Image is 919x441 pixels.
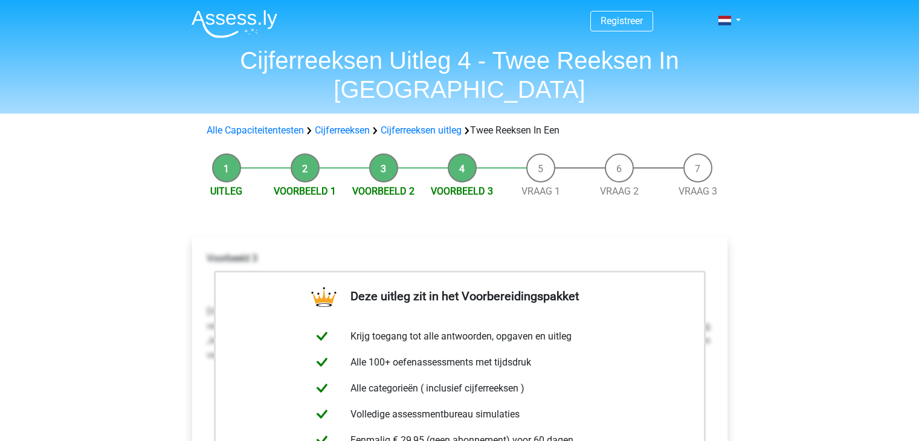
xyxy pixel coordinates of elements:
h1: Cijferreeksen Uitleg 4 - Twee Reeksen In [GEOGRAPHIC_DATA] [182,46,738,104]
a: Alle Capaciteitentesten [207,124,304,136]
img: Intertwinging_example_3_1.png [207,275,509,295]
div: Twee Reeksen In Een [202,123,718,138]
p: Dit is een moeilijk voorbeeld. Het is direct duidelijk dat er geen sprake kan zijn van een monoto... [207,304,713,362]
a: Voorbeeld 3 [431,185,493,197]
a: Vraag 1 [521,185,560,197]
a: Cijferreeksen [315,124,370,136]
a: Cijferreeksen uitleg [381,124,462,136]
b: Voorbeeld 3 [207,253,257,264]
a: Vraag 2 [600,185,639,197]
a: Vraag 3 [679,185,717,197]
a: Registreer [601,15,643,27]
a: Voorbeeld 2 [352,185,414,197]
a: Uitleg [210,185,242,197]
img: Assessly [192,10,277,38]
a: Voorbeeld 1 [274,185,336,197]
